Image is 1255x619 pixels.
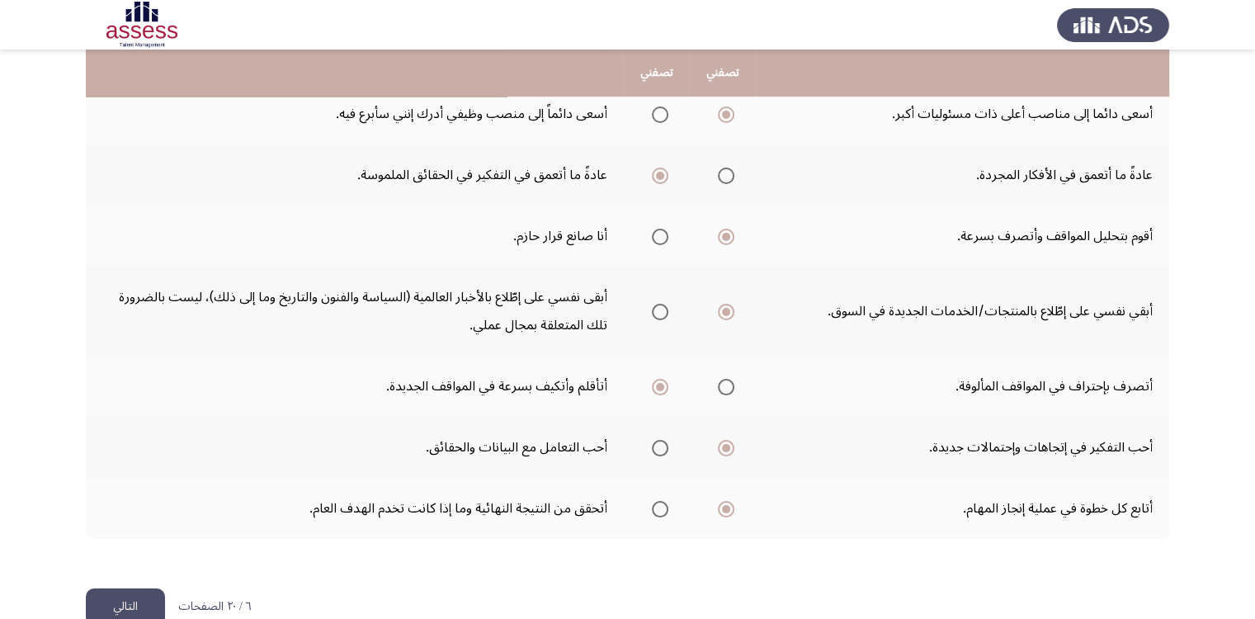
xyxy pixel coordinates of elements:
[86,83,624,144] td: أسعى دائماً إلى منصب وظيفي أدرك إنني سأبرع فيه.
[86,417,624,478] td: أحب التعامل مع البيانات والحقائق.
[86,2,198,48] img: Assessment logo of Potentiality Assessment
[1057,2,1169,48] img: Assess Talent Management logo
[624,50,690,97] th: تصفني
[711,222,734,250] mat-radio-group: Select an option
[711,161,734,189] mat-radio-group: Select an option
[86,206,624,267] td: أنا صانع قرار حازم.
[711,494,734,522] mat-radio-group: Select an option
[756,478,1169,539] td: أتابع كل خطوة في عملية إنجاز المهام.
[645,100,668,128] mat-radio-group: Select an option
[756,144,1169,206] td: عادةً ما أتعمق في الأفكار المجردة.
[86,478,624,539] td: أتحقق من النتيجة النهائية وما إذا كانت تخدم الهدف العام.
[86,144,624,206] td: عادةً ما أتعمق في التفكير في الحقائق الملموسة.
[690,50,756,97] th: تصفني
[645,161,668,189] mat-radio-group: Select an option
[756,267,1169,356] td: أبقي نفسي على إطّلاع بالمنتجات/الخدمات الجديدة في السوق.
[178,600,252,614] p: ٦ / ٢٠ الصفحات
[711,433,734,461] mat-radio-group: Select an option
[756,417,1169,478] td: أحب التفكير في إتجاهات وإحتمالات جديدة.
[711,372,734,400] mat-radio-group: Select an option
[645,372,668,400] mat-radio-group: Select an option
[756,83,1169,144] td: أسعى دائما إلى مناصب أعلى ذات مسئوليات أكبر.
[645,297,668,325] mat-radio-group: Select an option
[86,356,624,417] td: أتأقلم وأتكيف بسرعة في المواقف الجديدة.
[86,267,624,356] td: أبقى نفسي على إطّلاع بالأخبار العالمية (السياسة والفنون والتاريخ وما إلى ذلك)، ليست بالضرورة تلك ...
[645,433,668,461] mat-radio-group: Select an option
[711,297,734,325] mat-radio-group: Select an option
[756,356,1169,417] td: أتصرف بإحتراف في المواقف المألوفة.
[756,206,1169,267] td: أقوم بتحليل المواقف وأتصرف بسرعة.
[645,494,668,522] mat-radio-group: Select an option
[645,222,668,250] mat-radio-group: Select an option
[711,100,734,128] mat-radio-group: Select an option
